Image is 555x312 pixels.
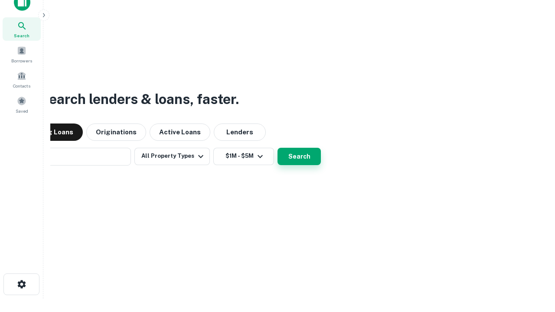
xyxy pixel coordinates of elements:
[39,89,239,110] h3: Search lenders & loans, faster.
[13,82,30,89] span: Contacts
[213,148,274,165] button: $1M - $5M
[3,68,41,91] a: Contacts
[86,123,146,141] button: Originations
[3,17,41,41] a: Search
[3,93,41,116] a: Saved
[3,42,41,66] a: Borrowers
[14,32,29,39] span: Search
[277,148,321,165] button: Search
[16,107,28,114] span: Saved
[11,57,32,64] span: Borrowers
[214,123,266,141] button: Lenders
[512,243,555,284] iframe: Chat Widget
[134,148,210,165] button: All Property Types
[150,123,210,141] button: Active Loans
